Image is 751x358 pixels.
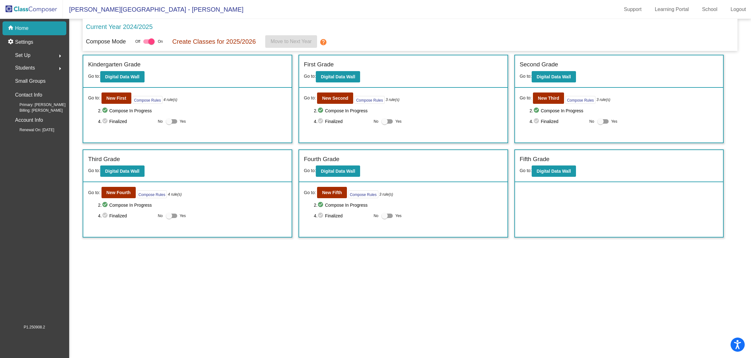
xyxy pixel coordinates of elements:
[538,96,559,101] b: New Third
[98,118,155,125] span: 4. Finalized
[304,168,316,173] span: Go to:
[317,92,353,104] button: New Second
[86,22,152,31] p: Current Year 2024/2025
[317,201,325,209] mat-icon: check_circle
[265,35,317,48] button: Move to Next Year
[137,190,167,198] button: Compose Rules
[321,74,355,79] b: Digital Data Wall
[105,169,140,174] b: Digital Data Wall
[158,39,163,44] span: On
[102,201,109,209] mat-icon: check_circle
[107,96,126,101] b: New First
[8,25,15,32] mat-icon: home
[314,107,503,115] span: 2. Compose In Progress
[158,119,162,124] span: No
[374,119,378,124] span: No
[395,212,402,220] span: Yes
[520,74,532,79] span: Go to:
[88,60,140,69] label: Kindergarten Grade
[304,74,316,79] span: Go to:
[565,96,595,104] button: Compose Rules
[533,92,564,104] button: New Third
[386,97,399,103] i: 3 rule(s)
[63,4,244,14] span: [PERSON_NAME][GEOGRAPHIC_DATA] - [PERSON_NAME]
[322,96,348,101] b: New Second
[314,118,370,125] span: 4. Finalized
[135,39,140,44] span: Off
[532,71,576,82] button: Digital Data Wall
[395,118,402,125] span: Yes
[15,38,33,46] p: Settings
[537,169,571,174] b: Digital Data Wall
[316,71,360,82] button: Digital Data Wall
[374,213,378,219] span: No
[304,189,316,196] span: Go to:
[180,212,186,220] span: Yes
[317,107,325,115] mat-icon: check_circle
[15,64,35,72] span: Students
[697,4,722,14] a: School
[101,92,131,104] button: New First
[520,60,558,69] label: Second Grade
[15,77,46,86] p: Small Groups
[537,74,571,79] b: Digital Data Wall
[314,212,370,220] span: 4. Finalized
[304,60,334,69] label: First Grade
[316,165,360,177] button: Digital Data Wall
[589,119,594,124] span: No
[15,91,42,99] p: Contact Info
[304,155,339,164] label: Fourth Grade
[520,168,532,173] span: Go to:
[520,95,532,101] span: Go to:
[317,118,325,125] mat-icon: check_circle
[15,116,43,125] p: Account Info
[520,155,550,164] label: Fifth Grade
[317,212,325,220] mat-icon: check_circle
[650,4,694,14] a: Learning Portal
[304,95,316,101] span: Go to:
[9,127,54,133] span: Renewal On: [DATE]
[611,118,617,125] span: Yes
[158,213,162,219] span: No
[271,39,312,44] span: Move to Next Year
[102,212,109,220] mat-icon: check_circle
[101,187,136,198] button: New Fourth
[163,97,177,103] i: 4 rule(s)
[56,52,64,60] mat-icon: arrow_right
[168,192,182,197] i: 4 rule(s)
[533,107,541,115] mat-icon: check_circle
[619,4,647,14] a: Support
[379,192,393,197] i: 3 rule(s)
[88,74,100,79] span: Go to:
[529,118,586,125] span: 4. Finalized
[105,74,140,79] b: Digital Data Wall
[100,165,145,177] button: Digital Data Wall
[317,187,347,198] button: New Fifth
[726,4,751,14] a: Logout
[8,38,15,46] mat-icon: settings
[354,96,384,104] button: Compose Rules
[15,51,30,60] span: Set Up
[529,107,718,115] span: 2. Compose In Progress
[107,190,131,195] b: New Fourth
[172,37,256,46] p: Create Classes for 2025/2026
[88,95,100,101] span: Go to:
[88,189,100,196] span: Go to:
[348,190,378,198] button: Compose Rules
[102,118,109,125] mat-icon: check_circle
[98,107,287,115] span: 2. Compose In Progress
[314,201,503,209] span: 2. Compose In Progress
[9,102,66,108] span: Primary: [PERSON_NAME]
[320,38,327,46] mat-icon: help
[532,165,576,177] button: Digital Data Wall
[100,71,145,82] button: Digital Data Wall
[56,65,64,72] mat-icon: arrow_right
[88,168,100,173] span: Go to:
[9,108,63,113] span: Billing: [PERSON_NAME]
[133,96,162,104] button: Compose Rules
[15,25,29,32] p: Home
[102,107,109,115] mat-icon: check_circle
[533,118,541,125] mat-icon: check_circle
[322,190,342,195] b: New Fifth
[86,37,126,46] p: Compose Mode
